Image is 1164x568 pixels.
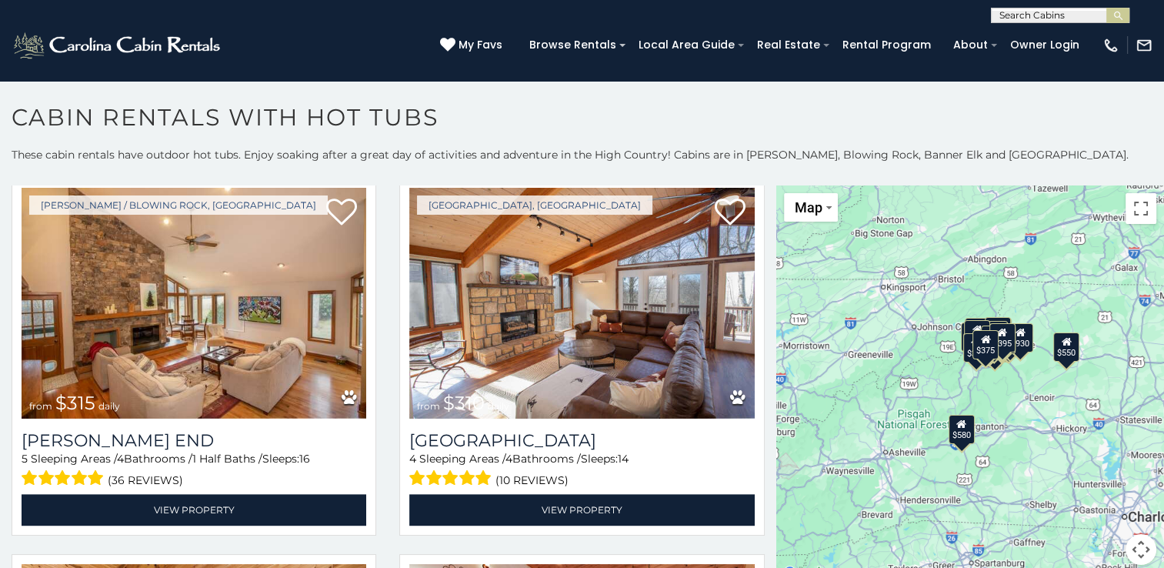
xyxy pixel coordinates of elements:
div: $310 [964,317,990,346]
button: Map camera controls [1126,534,1156,565]
a: Rental Program [835,33,939,57]
a: Local Area Guide [631,33,742,57]
a: About [946,33,996,57]
img: mail-regular-white.png [1136,37,1152,54]
div: $675 [989,324,1016,353]
div: Sleeping Areas / Bathrooms / Sleeps: [409,451,754,490]
a: [GEOGRAPHIC_DATA] [409,430,754,451]
a: Add to favorites [326,197,357,229]
span: 1 Half Baths / [192,452,262,466]
div: $550 [1053,332,1079,361]
div: $395 [989,323,1016,352]
h3: Blue Eagle Lodge [409,430,754,451]
span: $310 [443,392,485,414]
a: Add to favorites [715,197,745,229]
div: $650 [961,322,987,351]
div: $930 [1007,323,1033,352]
a: Browse Rentals [522,33,624,57]
span: 4 [117,452,124,466]
img: Moss End [22,188,366,419]
span: (10 reviews) [495,470,569,490]
div: $375 [972,330,999,359]
a: View Property [409,494,754,526]
a: View Property [22,494,366,526]
a: My Favs [440,37,506,54]
span: daily [98,400,120,412]
div: $425 [984,316,1010,346]
img: Blue Eagle Lodge [409,188,754,419]
a: Moss End from $315 daily [22,188,366,419]
span: 16 [299,452,310,466]
button: Toggle fullscreen view [1126,193,1156,224]
div: $375 [982,332,1008,362]
span: from [29,400,52,412]
div: $695 [996,326,1022,355]
a: [GEOGRAPHIC_DATA], [GEOGRAPHIC_DATA] [417,195,652,215]
span: daily [488,400,509,412]
span: (36 reviews) [108,470,183,490]
a: [PERSON_NAME] / Blowing Rock, [GEOGRAPHIC_DATA] [29,195,328,215]
span: 14 [618,452,629,466]
span: 4 [505,452,512,466]
a: Real Estate [749,33,828,57]
div: Sleeping Areas / Bathrooms / Sleeps: [22,451,366,490]
a: [PERSON_NAME] End [22,430,366,451]
div: $395 [964,320,990,349]
span: 4 [409,452,416,466]
span: 5 [22,452,28,466]
div: $580 [949,414,975,443]
div: $230 [966,319,992,349]
span: My Favs [459,37,502,53]
h3: Moss End [22,430,366,451]
a: Blue Eagle Lodge from $310 daily [409,188,754,419]
button: Change map style [784,193,838,222]
span: $315 [55,392,95,414]
div: $410 [982,320,1008,349]
img: phone-regular-white.png [1102,37,1119,54]
span: Map [795,199,822,216]
img: White-1-2.png [12,30,225,61]
a: Owner Login [1002,33,1087,57]
div: $355 [963,332,989,362]
span: from [417,400,440,412]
